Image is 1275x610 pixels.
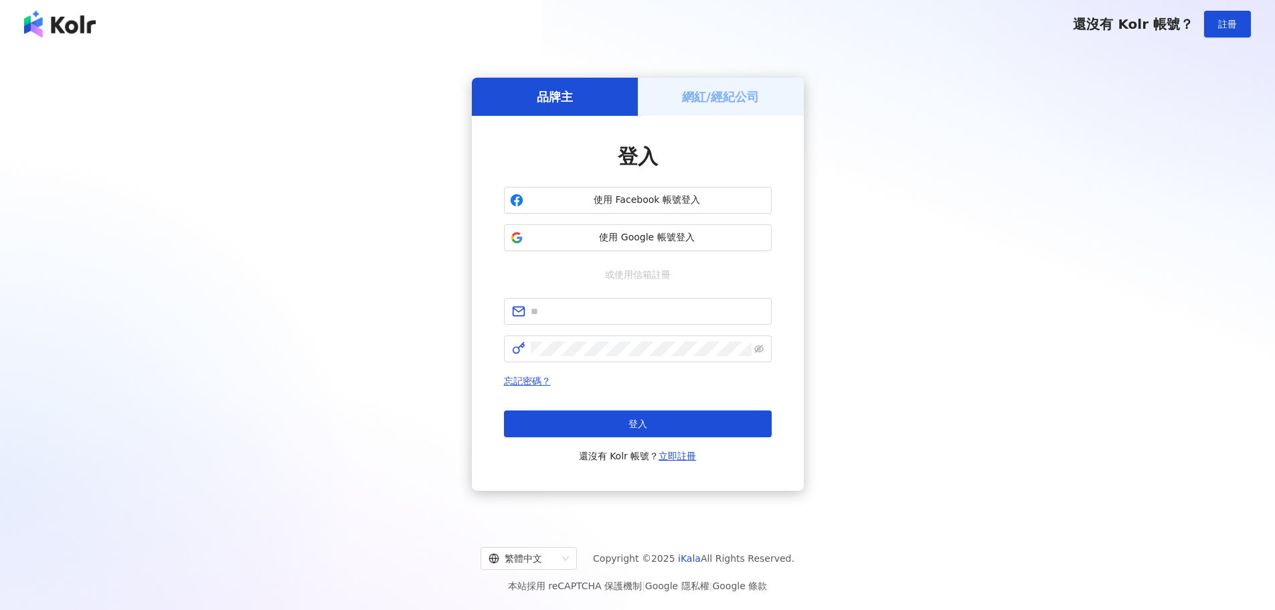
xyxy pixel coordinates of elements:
[593,550,794,566] span: Copyright © 2025 All Rights Reserved.
[1218,19,1237,29] span: 註冊
[645,581,709,591] a: Google 隱私權
[489,548,557,569] div: 繁體中文
[754,344,764,354] span: eye-invisible
[504,376,551,386] a: 忘記密碼？
[504,187,772,214] button: 使用 Facebook 帳號登入
[596,267,680,282] span: 或使用信箱註冊
[508,578,767,594] span: 本站採用 reCAPTCHA 保護機制
[618,145,658,168] span: 登入
[682,88,759,105] h5: 網紅/經紀公司
[642,581,645,591] span: |
[504,410,772,437] button: 登入
[628,418,647,429] span: 登入
[1204,11,1251,37] button: 註冊
[712,581,767,591] a: Google 條款
[709,581,713,591] span: |
[1073,16,1193,32] span: 還沒有 Kolr 帳號？
[24,11,96,37] img: logo
[537,88,573,105] h5: 品牌主
[529,194,766,207] span: 使用 Facebook 帳號登入
[678,553,701,564] a: iKala
[579,448,697,464] span: 還沒有 Kolr 帳號？
[504,224,772,251] button: 使用 Google 帳號登入
[659,451,696,461] a: 立即註冊
[529,231,766,244] span: 使用 Google 帳號登入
